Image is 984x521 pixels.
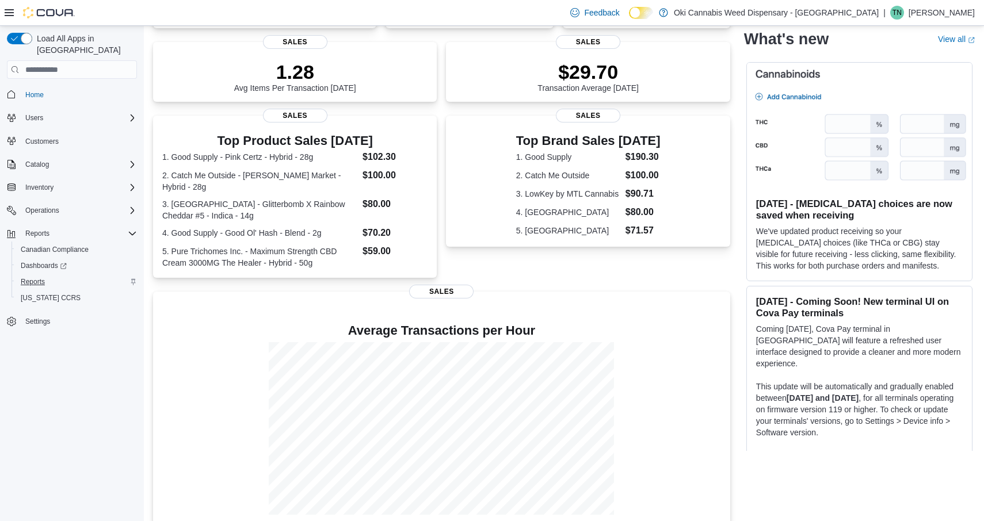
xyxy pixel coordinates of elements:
[162,134,428,148] h3: Top Product Sales [DATE]
[12,274,142,290] button: Reports
[25,137,59,146] span: Customers
[537,60,639,93] div: Transaction Average [DATE]
[626,187,661,201] dd: $90.71
[756,197,963,220] h3: [DATE] - [MEDICAL_DATA] choices are now saved when receiving
[363,150,428,164] dd: $102.30
[21,87,137,101] span: Home
[25,229,49,238] span: Reports
[787,393,859,402] strong: [DATE] and [DATE]
[2,86,142,102] button: Home
[7,81,137,359] nav: Complex example
[584,7,619,18] span: Feedback
[21,181,58,194] button: Inventory
[21,315,55,328] a: Settings
[25,183,54,192] span: Inventory
[162,151,358,163] dt: 1. Good Supply - Pink Certz - Hybrid - 28g
[516,134,661,148] h3: Top Brand Sales [DATE]
[363,197,428,211] dd: $80.00
[626,205,661,219] dd: $80.00
[23,7,75,18] img: Cova
[883,6,886,20] p: |
[21,227,137,240] span: Reports
[21,111,137,125] span: Users
[25,113,43,122] span: Users
[25,317,50,326] span: Settings
[938,35,975,44] a: View allExternal link
[234,60,356,93] div: Avg Items Per Transaction [DATE]
[263,35,327,49] span: Sales
[537,60,639,83] p: $29.70
[626,150,661,164] dd: $190.30
[21,158,54,171] button: Catalog
[2,225,142,242] button: Reports
[162,246,358,269] dt: 5. Pure Trichomes Inc. - Maximum Strength CBD Cream 3000MG The Healer - Hybrid - 50g
[32,33,137,56] span: Load All Apps in [GEOGRAPHIC_DATA]
[756,450,950,471] em: Please be advised that this update is purely visual and does not impact payment functionality.
[2,156,142,173] button: Catalog
[626,224,661,237] dd: $71.57
[516,170,621,181] dt: 2. Catch Me Outside
[12,258,142,274] a: Dashboards
[16,291,137,305] span: Washington CCRS
[968,36,975,43] svg: External link
[21,293,81,302] span: [US_STATE] CCRS
[409,285,474,298] span: Sales
[21,111,48,125] button: Users
[162,227,358,239] dt: 4. Good Supply - Good Ol' Hash - Blend - 2g
[162,198,358,221] dt: 3. [GEOGRAPHIC_DATA] - Glitterbomb X Rainbow Cheddar #5 - Indica - 14g
[21,88,48,102] a: Home
[893,6,902,20] span: TN
[263,109,327,122] span: Sales
[674,6,879,20] p: Oki Cannabis Weed Dispensary - [GEOGRAPHIC_DATA]
[12,242,142,258] button: Canadian Compliance
[516,206,621,218] dt: 4. [GEOGRAPHIC_DATA]
[556,109,620,122] span: Sales
[234,60,356,83] p: 1.28
[21,204,137,217] span: Operations
[516,225,621,236] dt: 5. [GEOGRAPHIC_DATA]
[25,160,49,169] span: Catalog
[16,259,71,273] a: Dashboards
[626,168,661,182] dd: $100.00
[162,170,358,193] dt: 2. Catch Me Outside - [PERSON_NAME] Market - Hybrid - 28g
[516,188,621,200] dt: 3. LowKey by MTL Cannabis
[16,291,85,305] a: [US_STATE] CCRS
[21,181,137,194] span: Inventory
[25,90,44,99] span: Home
[16,243,137,256] span: Canadian Compliance
[516,151,621,163] dt: 1. Good Supply
[12,290,142,306] button: [US_STATE] CCRS
[629,19,630,20] span: Dark Mode
[744,30,829,48] h2: What's new
[21,314,137,328] span: Settings
[2,133,142,150] button: Customers
[363,168,428,182] dd: $100.00
[890,6,904,20] div: TJ Nassiri
[21,135,63,148] a: Customers
[629,7,653,19] input: Dark Mode
[2,313,142,330] button: Settings
[21,227,54,240] button: Reports
[756,295,963,318] h3: [DATE] - Coming Soon! New terminal UI on Cova Pay terminals
[756,380,963,438] p: This update will be automatically and gradually enabled between , for all terminals operating on ...
[2,179,142,196] button: Inventory
[363,226,428,240] dd: $70.20
[2,110,142,126] button: Users
[16,275,137,289] span: Reports
[21,261,67,270] span: Dashboards
[909,6,975,20] p: [PERSON_NAME]
[566,1,624,24] a: Feedback
[25,206,59,215] span: Operations
[21,158,137,171] span: Catalog
[756,323,963,369] p: Coming [DATE], Cova Pay terminal in [GEOGRAPHIC_DATA] will feature a refreshed user interface des...
[21,277,45,286] span: Reports
[556,35,620,49] span: Sales
[756,225,963,271] p: We've updated product receiving so your [MEDICAL_DATA] choices (like THCa or CBG) stay visible fo...
[21,204,64,217] button: Operations
[2,202,142,219] button: Operations
[21,134,137,148] span: Customers
[162,324,721,338] h4: Average Transactions per Hour
[21,245,89,254] span: Canadian Compliance
[16,259,137,273] span: Dashboards
[363,244,428,258] dd: $59.00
